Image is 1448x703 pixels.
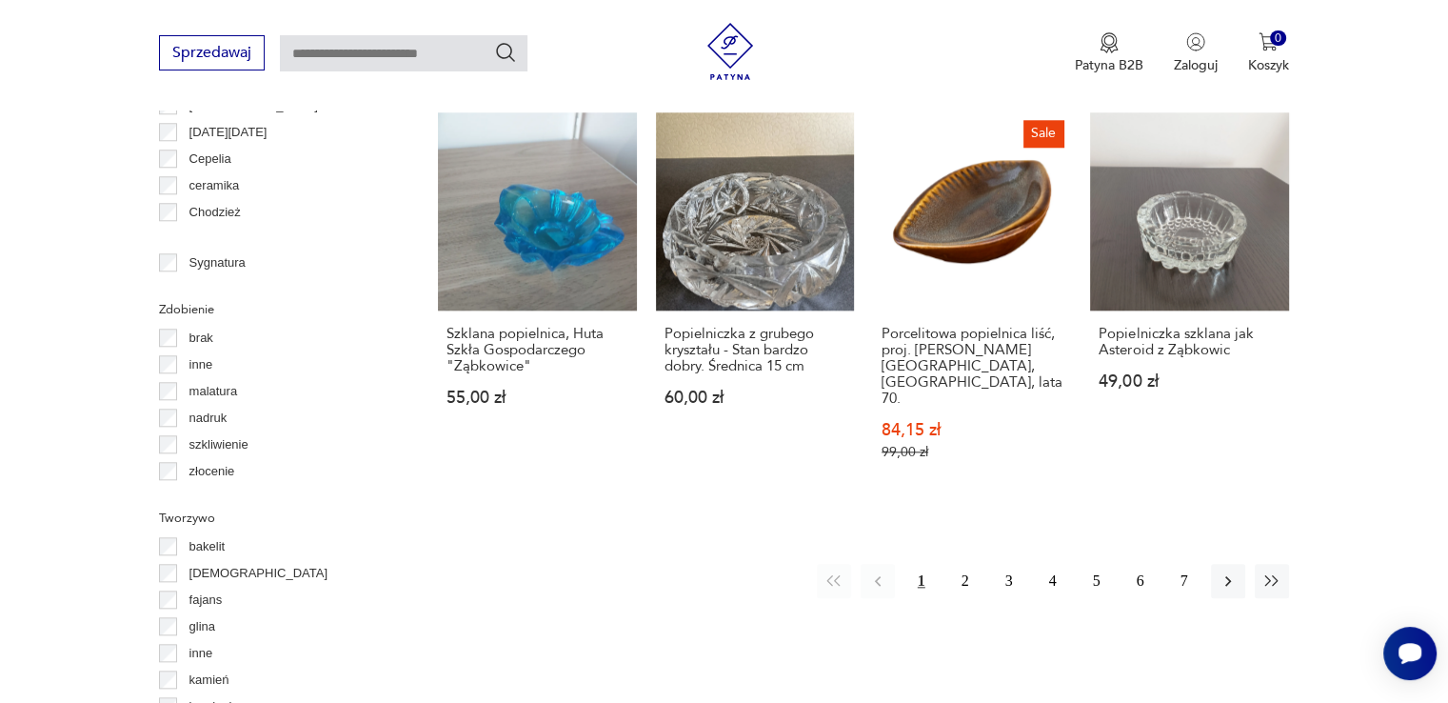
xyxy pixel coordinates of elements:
button: Patyna B2B [1075,32,1143,74]
p: inne [189,643,213,664]
button: 0Koszyk [1248,32,1289,74]
img: Ikona medalu [1100,32,1119,53]
p: fajans [189,590,223,611]
h3: Popielniczka szklana jak Asteroid z Ząbkowic [1099,326,1279,358]
p: nadruk [189,408,228,429]
button: Zaloguj [1174,32,1218,74]
p: ceramika [189,175,240,196]
p: glina [189,616,215,637]
p: [DATE][DATE] [189,122,268,143]
button: 3 [992,564,1026,598]
p: 99,00 zł [882,444,1062,460]
button: 1 [904,564,939,598]
h3: Popielniczka z grubego kryształu - Stan bardzo dobry. Średnica 15 cm [664,326,845,374]
p: 55,00 zł [446,390,627,406]
div: 0 [1270,30,1286,47]
p: Cepelia [189,149,231,170]
p: bakelit [189,536,226,557]
a: Popielniczka z grubego kryształu - Stan bardzo dobry. Średnica 15 cmPopielniczka z grubego kryszt... [656,112,854,497]
img: Ikona koszyka [1259,32,1278,51]
p: brak [189,328,213,349]
p: inne [189,354,213,375]
p: Zdobienie [159,299,392,320]
p: 84,15 zł [882,422,1062,438]
a: SalePorcelitowa popielnica liść, proj. A. Sadulski, Mirostowice, lata 70.Porcelitowa popielnica l... [873,112,1071,497]
h3: Szklana popielnica, Huta Szkła Gospodarczego "Ząbkowice" [446,326,627,374]
button: 4 [1036,564,1070,598]
a: Popielniczka szklana jak Asteroid z ZąbkowicPopielniczka szklana jak Asteroid z Ząbkowic49,00 zł [1090,112,1288,497]
p: Ćmielów [189,229,237,250]
a: Szklana popielnica, Huta Szkła Gospodarczego "Ząbkowice"Szklana popielnica, Huta Szkła Gospodarcz... [438,112,636,497]
p: [DEMOGRAPHIC_DATA] [189,563,327,584]
p: złocenie [189,461,235,482]
p: Patyna B2B [1075,56,1143,74]
img: Patyna - sklep z meblami i dekoracjami vintage [702,23,759,80]
a: Sprzedawaj [159,48,265,61]
p: 49,00 zł [1099,373,1279,390]
button: 2 [948,564,982,598]
p: szkliwienie [189,434,248,455]
button: 6 [1123,564,1158,598]
a: Ikona medaluPatyna B2B [1075,32,1143,74]
button: 5 [1080,564,1114,598]
button: Szukaj [494,41,517,64]
button: 7 [1167,564,1201,598]
p: kamień [189,670,229,691]
button: Sprzedawaj [159,35,265,70]
p: malatura [189,381,238,402]
img: Ikonka użytkownika [1186,32,1205,51]
p: Zaloguj [1174,56,1218,74]
p: Sygnatura [189,252,246,273]
p: Tworzywo [159,508,392,529]
p: 60,00 zł [664,390,845,406]
p: Koszyk [1248,56,1289,74]
h3: Porcelitowa popielnica liść, proj. [PERSON_NAME][GEOGRAPHIC_DATA], [GEOGRAPHIC_DATA], lata 70. [882,326,1062,407]
p: Chodzież [189,202,241,223]
iframe: Smartsupp widget button [1383,627,1437,680]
